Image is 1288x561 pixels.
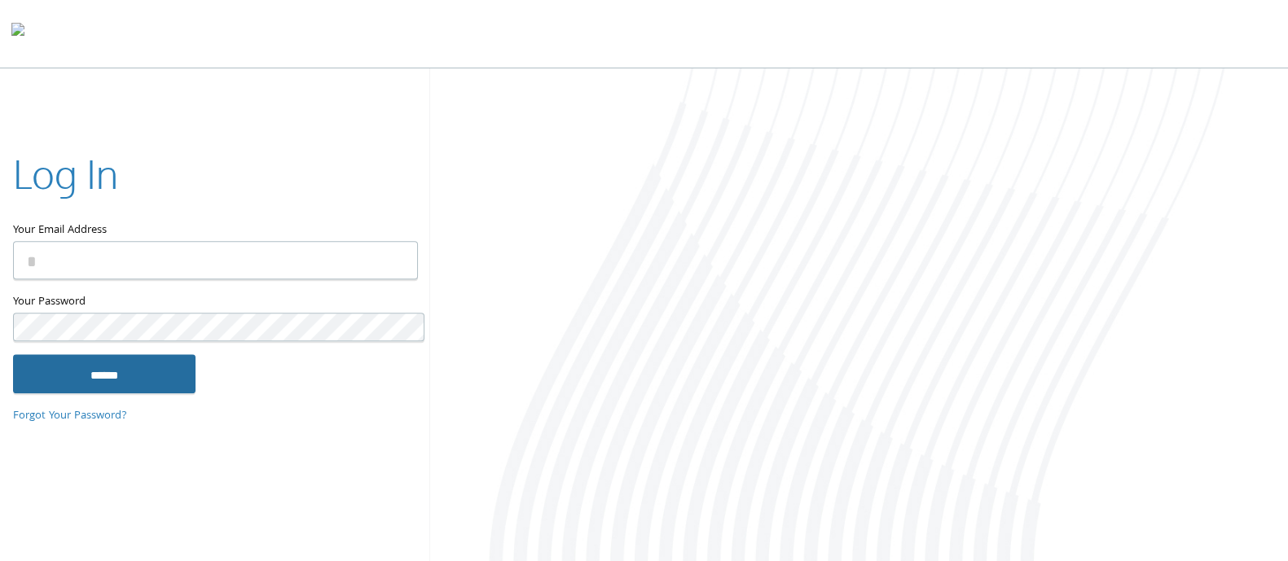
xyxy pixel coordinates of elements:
keeper-lock: Open Keeper Popup [392,216,411,235]
h2: Log In [13,147,118,201]
img: todyl-logo-dark.svg [11,17,24,50]
label: Your Password [13,292,416,313]
keeper-lock: Open Keeper Popup [392,270,411,289]
a: Forgot Your Password? [13,408,127,426]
